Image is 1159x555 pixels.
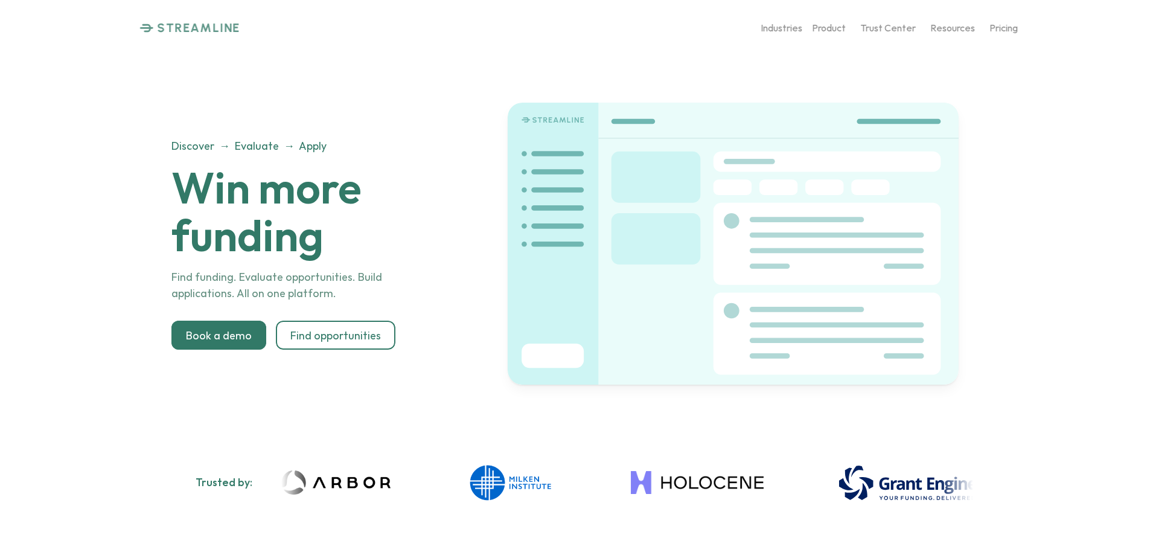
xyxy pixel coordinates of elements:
p: Find funding. Evaluate opportunities. Build applications. All on one platform. [171,269,444,301]
a: Find opportunities [276,321,395,350]
a: Pricing [989,18,1018,39]
p: STREAMLINE [157,21,240,35]
p: Find opportunities [290,329,381,342]
h2: Trusted by: [196,476,252,489]
p: Book a demo [186,329,252,342]
p: Trust Center [860,22,916,33]
a: STREAMLINE [139,21,240,35]
h1: Win more funding [171,164,474,259]
p: Pricing [989,22,1018,33]
a: Book a demo [171,321,266,350]
p: Resources [930,22,975,33]
p: Discover → Evaluate → Apply [171,138,444,154]
p: Product [812,22,846,33]
a: Trust Center [860,18,916,39]
a: Resources [930,18,975,39]
p: Industries [761,22,802,33]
